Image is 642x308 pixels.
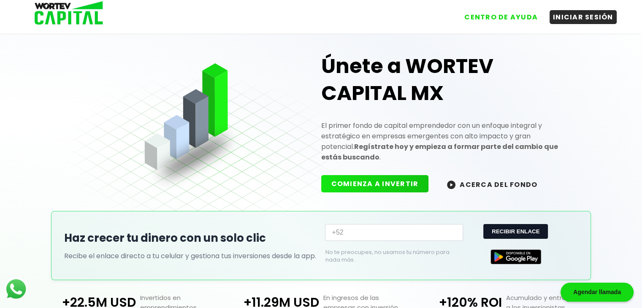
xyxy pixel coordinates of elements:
[490,249,541,264] img: Google Play
[541,4,617,24] a: INICIAR SESIÓN
[321,120,578,162] p: El primer fondo de capital emprendedor con un enfoque integral y estratégico en empresas emergent...
[64,230,317,246] h2: Haz crecer tu dinero con un solo clic
[64,251,317,261] p: Recibe el enlace directo a tu celular y gestiona tus inversiones desde la app.
[550,10,617,24] button: INICIAR SESIÓN
[461,10,541,24] button: CENTRO DE AYUDA
[321,179,437,189] a: COMIENZA A INVERTIR
[452,4,541,24] a: CENTRO DE AYUDA
[447,181,455,189] img: wortev-capital-acerca-del-fondo
[483,224,548,239] button: RECIBIR ENLACE
[561,283,634,302] div: Agendar llamada
[4,277,28,301] img: logos_whatsapp-icon.242b2217.svg
[321,53,578,107] h1: Únete a WORTEV CAPITAL MX
[325,249,449,264] p: No te preocupes, no usamos tu número para nada más.
[321,175,429,192] button: COMIENZA A INVERTIR
[321,142,558,162] strong: Regístrate hoy y empieza a formar parte del cambio que estás buscando
[437,175,547,193] button: ACERCA DEL FONDO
